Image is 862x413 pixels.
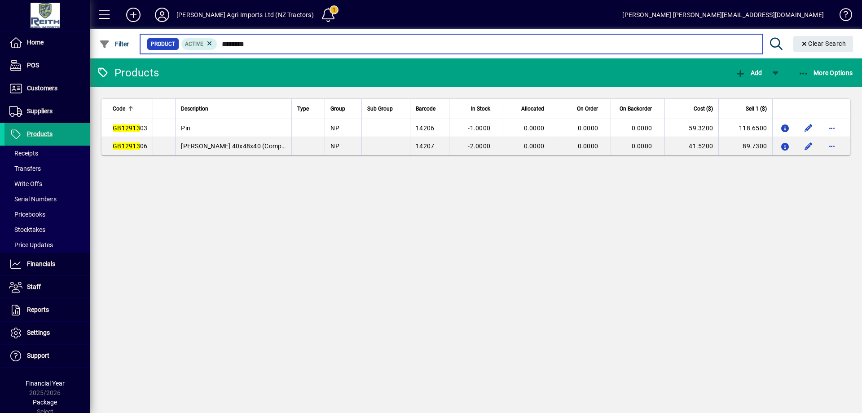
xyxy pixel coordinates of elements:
[4,191,90,207] a: Serial Numbers
[113,104,125,114] span: Code
[97,66,159,80] div: Products
[4,207,90,222] a: Pricebooks
[4,146,90,161] a: Receipts
[825,121,839,135] button: More options
[27,62,39,69] span: POS
[4,237,90,253] a: Price Updates
[4,161,90,176] a: Transfers
[181,38,217,50] mat-chip: Activation Status: Active
[563,104,606,114] div: On Order
[4,322,90,344] a: Settings
[622,8,824,22] div: [PERSON_NAME] [PERSON_NAME][EMAIL_ADDRESS][DOMAIN_NAME]
[524,124,545,132] span: 0.0000
[330,124,339,132] span: NP
[455,104,498,114] div: In Stock
[297,104,309,114] span: Type
[833,2,851,31] a: Knowledge Base
[9,241,53,249] span: Price Updates
[181,142,298,150] span: [PERSON_NAME] 40x48x40 (Composite)
[9,226,45,233] span: Stocktakes
[185,41,203,47] span: Active
[26,380,65,387] span: Financial Year
[4,176,90,191] a: Write Offs
[801,139,816,153] button: Edit
[632,142,652,150] span: 0.0000
[27,260,55,267] span: Financials
[4,345,90,367] a: Support
[113,142,140,150] em: GB12913
[297,104,319,114] div: Type
[416,104,435,114] span: Barcode
[468,124,490,132] span: -1.0000
[27,107,53,115] span: Suppliers
[113,104,147,114] div: Code
[468,142,490,150] span: -2.0000
[181,104,286,114] div: Description
[367,104,405,114] div: Sub Group
[9,150,38,157] span: Receipts
[4,77,90,100] a: Customers
[181,124,190,132] span: Pin
[718,119,772,137] td: 118.6500
[416,104,444,114] div: Barcode
[27,329,50,336] span: Settings
[746,104,767,114] span: Sell 1 ($)
[664,137,718,155] td: 41.5200
[4,276,90,298] a: Staff
[796,65,855,81] button: More Options
[825,139,839,153] button: More options
[151,40,175,49] span: Product
[367,104,393,114] span: Sub Group
[113,142,147,150] span: 06
[718,137,772,155] td: 89.7300
[801,121,816,135] button: Edit
[798,69,853,76] span: More Options
[330,142,339,150] span: NP
[471,104,490,114] span: In Stock
[733,65,764,81] button: Add
[148,7,176,23] button: Profile
[9,165,41,172] span: Transfers
[416,124,434,132] span: 14206
[577,104,598,114] span: On Order
[9,211,45,218] span: Pricebooks
[620,104,652,114] span: On Backorder
[181,104,208,114] span: Description
[632,124,652,132] span: 0.0000
[27,352,49,359] span: Support
[113,124,147,132] span: 03
[176,8,314,22] div: [PERSON_NAME] Agri-Imports Ltd (NZ Tractors)
[416,142,434,150] span: 14207
[800,40,846,47] span: Clear Search
[694,104,713,114] span: Cost ($)
[4,31,90,54] a: Home
[616,104,660,114] div: On Backorder
[119,7,148,23] button: Add
[33,399,57,406] span: Package
[4,253,90,275] a: Financials
[524,142,545,150] span: 0.0000
[330,104,345,114] span: Group
[27,283,41,290] span: Staff
[578,142,598,150] span: 0.0000
[27,130,53,138] span: Products
[4,54,90,77] a: POS
[664,119,718,137] td: 59.3200
[793,36,853,52] button: Clear
[113,124,140,132] em: GB12913
[97,36,132,52] button: Filter
[27,84,57,92] span: Customers
[509,104,552,114] div: Allocated
[4,299,90,321] a: Reports
[330,104,356,114] div: Group
[4,222,90,237] a: Stocktakes
[735,69,762,76] span: Add
[578,124,598,132] span: 0.0000
[9,195,57,203] span: Serial Numbers
[27,39,44,46] span: Home
[9,180,42,187] span: Write Offs
[4,100,90,123] a: Suppliers
[521,104,544,114] span: Allocated
[99,40,129,48] span: Filter
[27,306,49,313] span: Reports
